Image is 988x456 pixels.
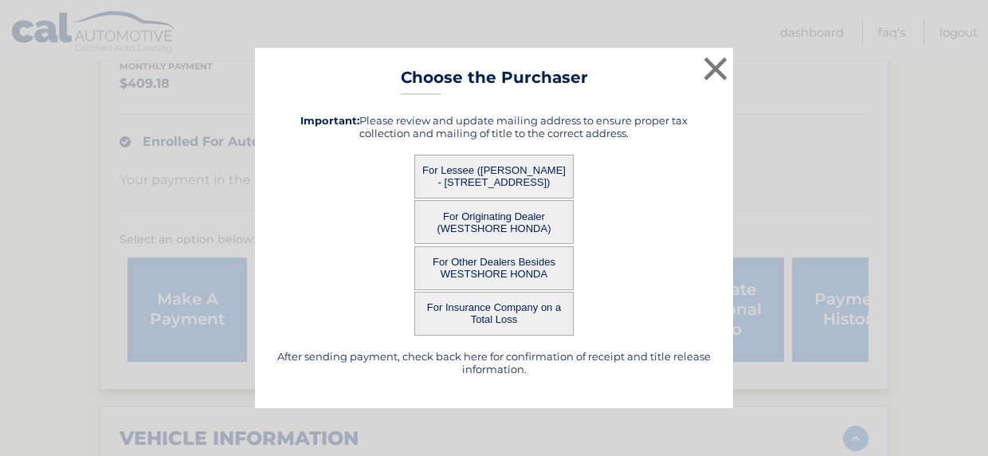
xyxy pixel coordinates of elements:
h3: Choose the Purchaser [401,68,588,96]
button: For Originating Dealer (WESTSHORE HONDA) [414,200,574,244]
h5: After sending payment, check back here for confirmation of receipt and title release information. [275,350,713,375]
button: For Other Dealers Besides WESTSHORE HONDA [414,246,574,290]
strong: Important: [300,114,359,127]
h5: Please review and update mailing address to ensure proper tax collection and mailing of title to ... [275,114,713,140]
button: × [700,53,731,85]
button: For Lessee ([PERSON_NAME] - [STREET_ADDRESS]) [414,155,574,199]
button: For Insurance Company on a Total Loss [414,292,574,336]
